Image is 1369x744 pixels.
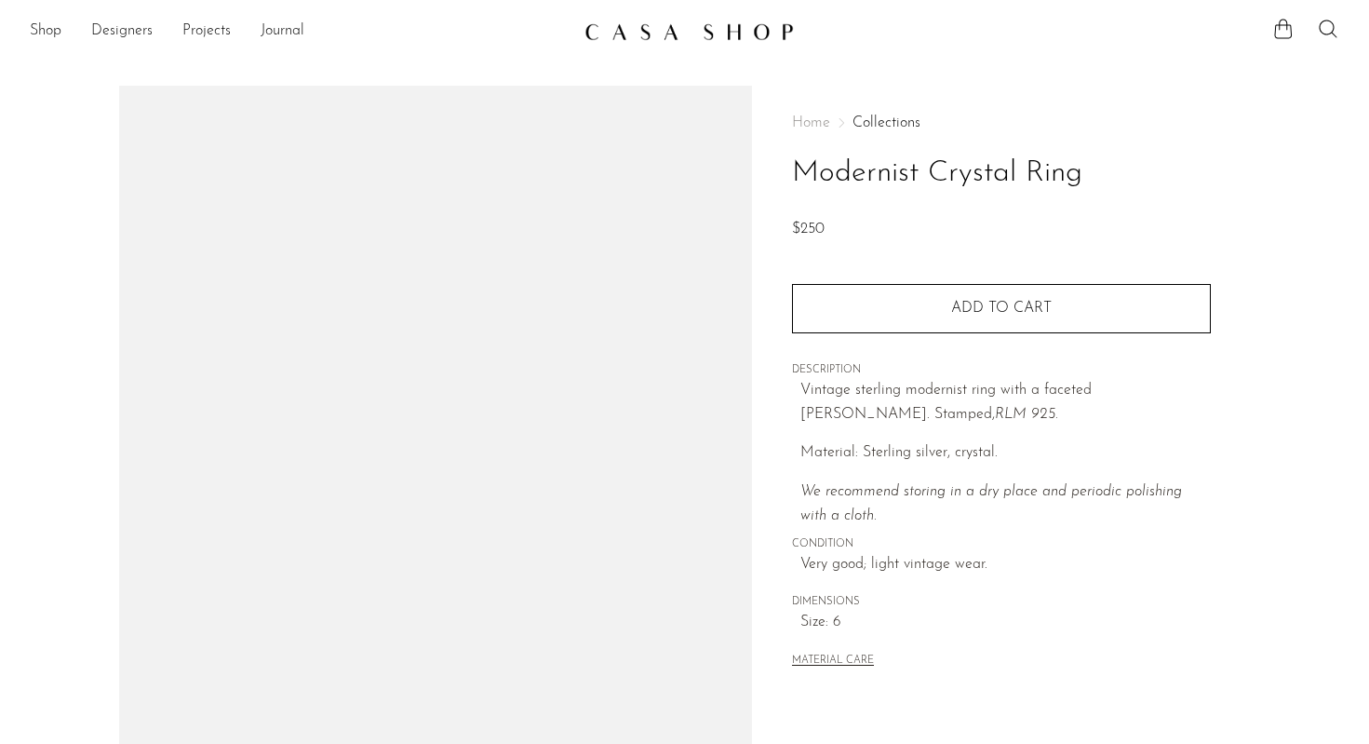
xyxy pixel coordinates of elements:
i: We recommend storing in a dry place and periodic polishing with a cloth. [800,484,1182,523]
nav: Breadcrumbs [792,115,1211,130]
span: $250 [792,222,825,237]
span: DIMENSIONS [792,594,1211,611]
button: MATERIAL CARE [792,655,874,669]
p: Vintage sterling modernist ring with a faceted [PERSON_NAME]. Stamped, [800,379,1211,426]
span: Add to cart [951,301,1052,316]
a: Shop [30,20,61,44]
h1: Modernist Crystal Ring [792,150,1211,197]
a: Designers [91,20,153,44]
nav: Desktop navigation [30,16,570,47]
a: Projects [182,20,231,44]
ul: NEW HEADER MENU [30,16,570,47]
span: DESCRIPTION [792,362,1211,379]
span: Very good; light vintage wear. [800,553,1211,577]
span: CONDITION [792,536,1211,553]
span: Size: 6 [800,611,1211,635]
p: Material: Sterling silver, crystal. [800,441,1211,466]
a: Journal [261,20,304,44]
a: Collections [852,115,920,130]
em: RLM 925. [995,407,1058,422]
button: Add to cart [792,284,1211,332]
span: Home [792,115,830,130]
